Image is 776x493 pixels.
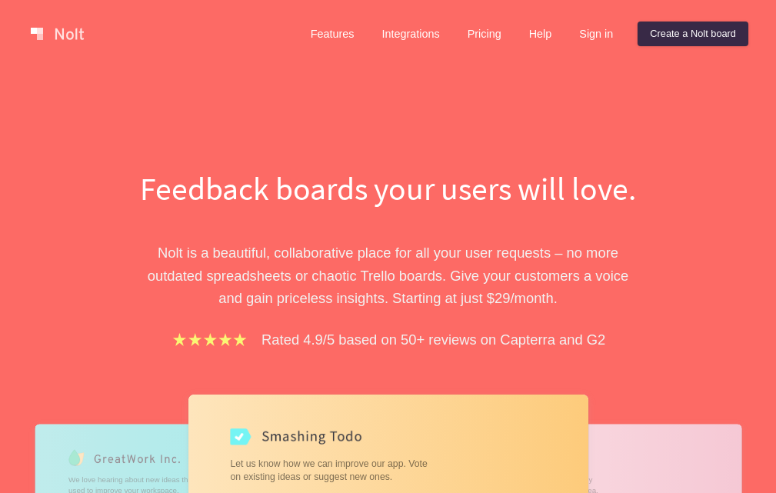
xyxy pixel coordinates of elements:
a: Pricing [455,22,514,46]
p: Nolt is a beautiful, collaborative place for all your user requests – no more outdated spreadshee... [123,242,654,309]
img: stars.b067e34983.png [171,331,249,348]
a: Help [517,22,565,46]
a: Features [298,22,367,46]
a: Integrations [369,22,451,46]
a: Create a Nolt board [638,22,748,46]
p: Rated 4.9/5 based on 50+ reviews on Capterra and G2 [261,328,605,351]
h1: Feedback boards your users will love. [123,166,654,211]
a: Sign in [567,22,625,46]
